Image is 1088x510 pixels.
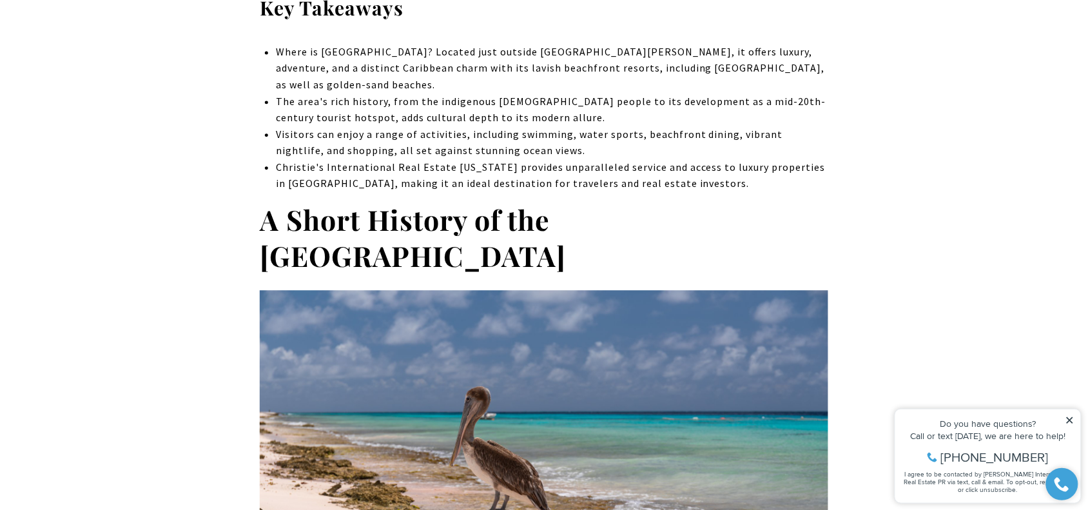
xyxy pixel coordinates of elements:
[276,159,828,192] li: Christie's International Real Estate [US_STATE] provides unparalleled service and access to luxur...
[260,201,566,274] strong: A Short History of the [GEOGRAPHIC_DATA]
[276,44,828,93] li: Where is [GEOGRAPHIC_DATA]? Located just outside [GEOGRAPHIC_DATA][PERSON_NAME], it offers luxury...
[53,61,160,74] span: [PHONE_NUMBER]
[14,29,186,38] div: Do you have questions?
[276,126,828,159] li: Visitors can enjoy a range of activities, including swimming, water sports, beachfront dining, vi...
[14,41,186,50] div: Call or text [DATE], we are here to help!
[16,79,184,104] span: I agree to be contacted by [PERSON_NAME] International Real Estate PR via text, call & email. To ...
[276,93,828,126] li: The area's rich history, from the indigenous [DEMOGRAPHIC_DATA] people to its development as a mi...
